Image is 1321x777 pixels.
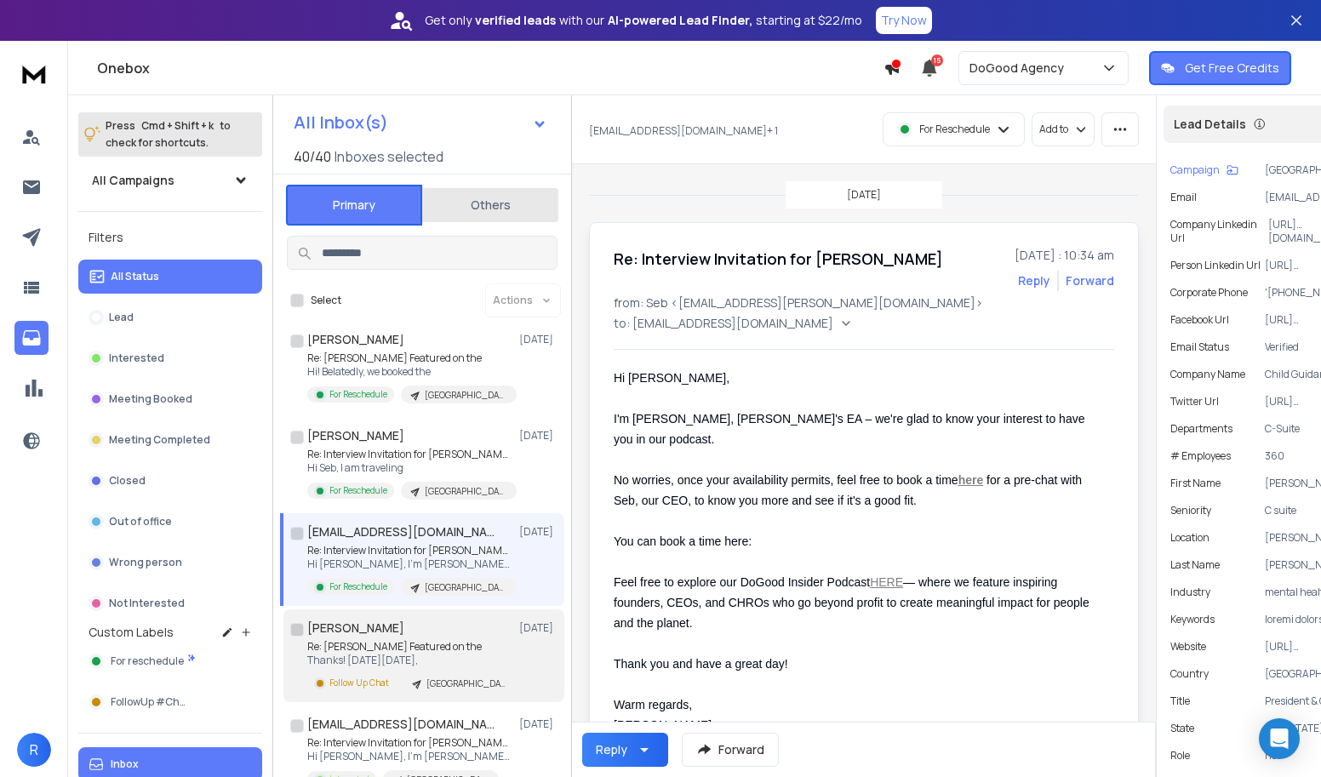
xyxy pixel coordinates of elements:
[614,534,752,548] span: You can book a time here:
[1170,191,1197,204] p: Email
[109,556,182,569] p: Wrong person
[1170,259,1261,272] p: Person Linkedin Url
[1039,123,1068,136] p: Add to
[1170,531,1209,545] p: location
[111,270,159,283] p: All Status
[582,733,668,767] button: Reply
[17,733,51,767] button: R
[1170,477,1221,490] p: First Name
[97,58,884,78] h1: Onebox
[425,12,862,29] p: Get only with our starting at $22/mo
[111,654,184,668] span: For reschedule
[1170,640,1206,654] p: website
[1170,613,1215,626] p: Keywords
[307,523,495,540] h1: [EMAIL_ADDRESS][DOMAIN_NAME] +1
[307,750,512,763] p: Hi [PERSON_NAME], I'm [PERSON_NAME], [PERSON_NAME]'s EA
[111,757,139,771] p: Inbox
[969,60,1071,77] p: DoGood Agency
[106,117,231,151] p: Press to check for shortcuts.
[426,677,508,690] p: [GEOGRAPHIC_DATA] | 200 - 499 | CEO
[109,311,134,324] p: Lead
[307,544,512,557] p: Re: Interview Invitation for [PERSON_NAME]
[1174,116,1246,133] p: Lead Details
[109,515,172,528] p: Out of office
[614,315,836,332] p: to: [EMAIL_ADDRESS][DOMAIN_NAME]
[958,473,984,487] strong: here
[1015,247,1114,264] p: [DATE] : 10:34 am
[1170,395,1219,408] p: Twitter Url
[596,741,627,758] div: Reply
[329,677,389,689] p: Follow Up Chat
[307,461,512,475] p: Hi Seb, I am traveling
[329,484,387,497] p: For Reschedule
[870,575,903,589] a: HERE
[294,114,388,131] h1: All Inbox(s)
[881,12,927,29] p: Try Now
[1170,340,1229,354] p: Email Status
[307,331,404,348] h1: [PERSON_NAME]
[307,448,512,461] p: Re: Interview Invitation for [PERSON_NAME]
[78,546,262,580] button: Wrong person
[307,716,495,733] h1: [EMAIL_ADDRESS][DOMAIN_NAME]
[847,188,881,202] p: [DATE]
[89,624,174,641] h3: Custom Labels
[1170,504,1211,517] p: Seniority
[1170,667,1209,681] p: Country
[519,621,558,635] p: [DATE]
[876,7,932,34] button: Try Now
[329,580,387,593] p: For Reschedule
[1185,60,1279,77] p: Get Free Credits
[139,116,216,135] span: Cmd + Shift + k
[1018,272,1050,289] button: Reply
[286,185,422,226] button: Primary
[329,388,387,401] p: For Reschedule
[307,654,512,667] p: Thanks! [DATE][DATE],
[1170,558,1220,572] p: Last Name
[519,333,558,346] p: [DATE]
[475,12,556,29] strong: verified leads
[1170,749,1190,763] p: role
[78,423,262,457] button: Meeting Completed
[614,247,943,271] h1: Re: Interview Invitation for [PERSON_NAME]
[307,640,512,654] p: Re: [PERSON_NAME] Featured on the
[614,294,1114,311] p: from: Seb <[EMAIL_ADDRESS][PERSON_NAME][DOMAIN_NAME]>
[519,525,558,539] p: [DATE]
[109,351,164,365] p: Interested
[1170,163,1220,177] p: Campaign
[307,365,512,379] p: Hi! Belatedly, we booked the
[1259,718,1300,759] div: Open Intercom Messenger
[78,341,262,375] button: Interested
[519,429,558,443] p: [DATE]
[1170,422,1232,436] p: Departments
[307,427,404,444] h1: [PERSON_NAME]
[109,392,192,406] p: Meeting Booked
[17,58,51,89] img: logo
[307,557,512,571] p: Hi [PERSON_NAME], I'm [PERSON_NAME], [PERSON_NAME]'s EA
[614,371,1088,446] span: Hi [PERSON_NAME], I'm [PERSON_NAME], [PERSON_NAME]'s EA – we're glad to know your interest to hav...
[682,733,779,767] button: Forward
[92,172,174,189] h1: All Campaigns
[78,644,262,678] button: For reschedule
[1170,694,1190,708] p: title
[931,54,943,66] span: 15
[1170,722,1194,735] p: State
[614,575,1093,711] span: Feel free to explore our DoGood Insider Podcast — where we feature inspiring founders, CEOs, and ...
[425,485,506,498] p: [GEOGRAPHIC_DATA] | 200 - 499 | CEO
[78,685,262,719] button: FollowUp #Chat
[111,695,190,709] span: FollowUp #Chat
[919,123,990,136] p: For Reschedule
[425,581,506,594] p: [GEOGRAPHIC_DATA] | 200 - 499 | CEO
[1170,313,1229,327] p: Facebook Url
[1170,449,1231,463] p: # Employees
[78,300,262,334] button: Lead
[1170,586,1210,599] p: industry
[109,433,210,447] p: Meeting Completed
[78,382,262,416] button: Meeting Booked
[307,351,512,365] p: Re: [PERSON_NAME] Featured on the
[109,597,185,610] p: Not Interested
[1149,51,1291,85] button: Get Free Credits
[519,717,558,731] p: [DATE]
[589,124,778,138] p: [EMAIL_ADDRESS][DOMAIN_NAME] + 1
[614,718,712,732] span: [PERSON_NAME]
